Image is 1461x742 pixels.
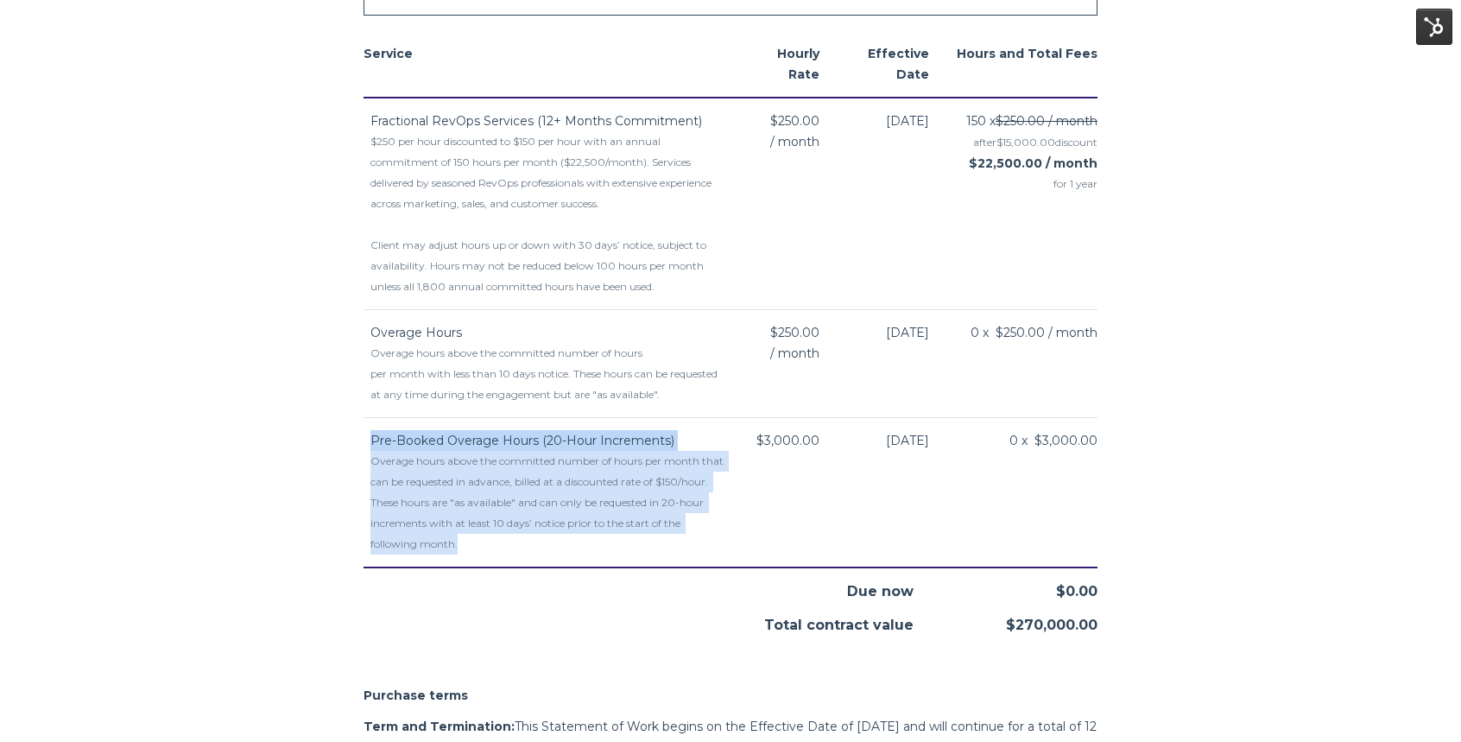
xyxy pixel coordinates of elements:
span: Overage Hours [370,325,462,340]
th: Effective Date [840,31,950,98]
span: $250.00 [770,111,819,131]
strong: $22,500.00 / month [969,155,1097,171]
span: Term and Termination: [364,719,515,734]
span: 150 x [966,111,1097,131]
div: $0.00 [914,568,1097,602]
div: $250 per hour discounted to $150 per hour with an annual commitment of 150 hours per month ($22,5... [370,131,729,297]
td: [DATE] [840,98,950,310]
div: Due now [730,568,914,602]
span: 0 x $250.00 / month [971,322,1097,343]
span: $3,000.00 [756,430,819,451]
img: HubSpot Tools Menu Toggle [1416,9,1452,45]
div: Total contract value [730,602,914,636]
div: Overage hours above the committed number of hours per month that can be requested in advance, bil... [370,451,729,555]
h2: Purchase terms [364,685,1097,706]
td: [DATE] [840,309,950,417]
span: $15,000.00 [996,136,1055,149]
th: Service [364,31,729,98]
span: 0 x $3,000.00 [1009,430,1097,451]
div: Overage hours above the committed number of hours per month with less than 10 days notice. These ... [370,343,729,405]
span: / month [770,343,819,364]
span: Pre-Booked Overage Hours (20-Hour Increments) [370,433,674,448]
span: Fractional RevOps Services (12+ Months Commitment) [370,113,702,129]
span: after discount [973,136,1097,149]
span: / month [770,131,819,152]
s: $250.00 / month [996,113,1097,129]
span: for 1 year [950,174,1097,194]
th: Hourly Rate [729,31,840,98]
th: Hours and Total Fees [950,31,1097,98]
td: [DATE] [840,417,950,568]
div: $270,000.00 [914,602,1097,636]
span: $250.00 [770,322,819,343]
